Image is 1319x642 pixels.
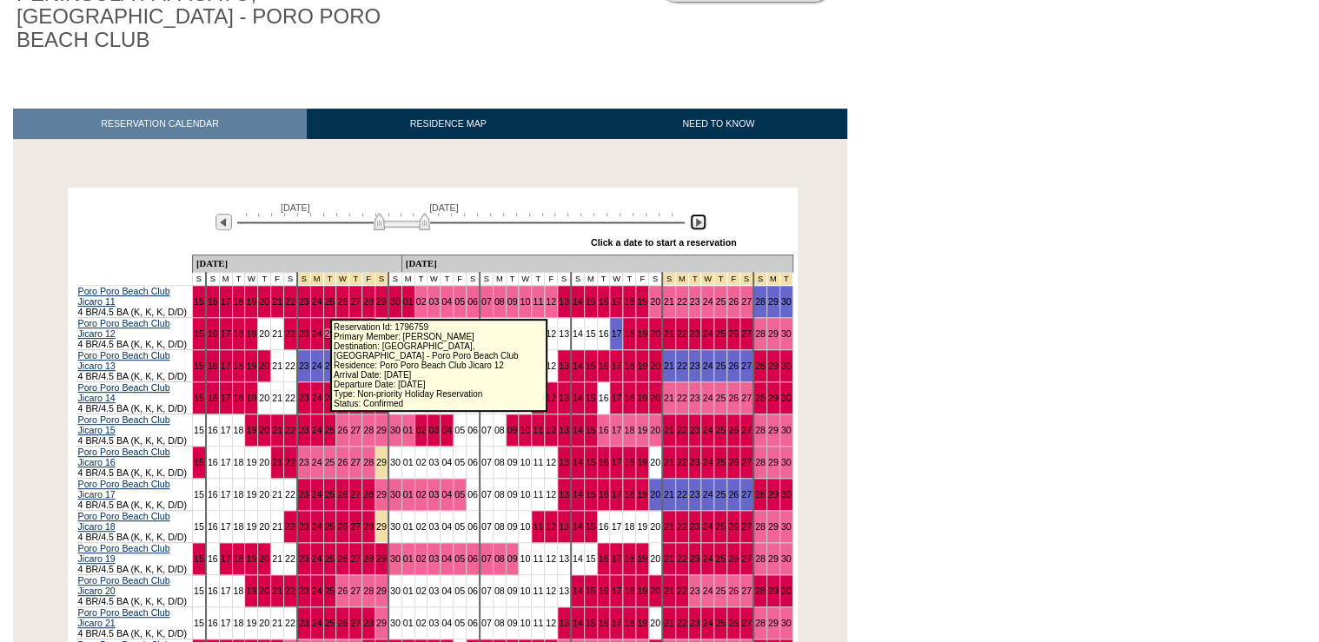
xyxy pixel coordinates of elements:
a: 15 [194,489,204,500]
a: 14 [573,489,583,500]
a: Poro Poro Beach Club Jicaro 11 [78,286,170,307]
a: 29 [768,489,779,500]
a: 28 [363,457,374,467]
a: 15 [194,296,204,307]
a: 18 [234,457,244,467]
a: 23 [690,489,700,500]
a: 17 [221,489,231,500]
a: 11 [533,425,543,435]
a: 30 [781,296,792,307]
a: 26 [728,296,739,307]
a: 21 [272,521,282,532]
a: 28 [363,489,374,500]
a: 19 [246,521,256,532]
a: 15 [194,361,204,371]
a: 10 [520,296,530,307]
a: 24 [312,521,322,532]
a: 19 [246,393,256,403]
a: 22 [677,457,687,467]
a: 21 [272,425,282,435]
a: 10 [520,457,530,467]
a: 29 [376,296,387,307]
a: 17 [611,393,621,403]
a: 25 [325,361,335,371]
a: 13 [559,457,569,467]
a: 29 [376,489,387,500]
a: RESERVATION CALENDAR [13,109,307,139]
a: 28 [755,425,766,435]
a: 21 [664,425,674,435]
a: 30 [390,425,401,435]
a: 09 [507,296,518,307]
a: 24 [702,457,713,467]
a: 07 [481,489,492,500]
a: 16 [599,393,609,403]
a: 20 [650,425,660,435]
a: 19 [246,489,256,500]
a: 07 [481,457,492,467]
a: 04 [441,425,452,435]
a: 17 [221,328,231,339]
a: 20 [259,489,269,500]
a: 12 [546,425,556,435]
a: 25 [325,521,335,532]
a: 03 [428,425,439,435]
a: 16 [208,457,218,467]
a: 19 [637,328,647,339]
a: 12 [546,361,556,371]
a: 06 [467,457,478,467]
a: 14 [573,328,583,339]
a: 14 [573,393,583,403]
a: 24 [312,425,322,435]
a: Poro Poro Beach Club Jicaro 15 [78,414,170,435]
a: 02 [416,425,427,435]
a: 11 [533,296,543,307]
a: 12 [546,328,556,339]
a: 30 [781,393,792,403]
a: 28 [755,296,766,307]
a: 15 [194,393,204,403]
a: 24 [312,361,322,371]
a: 17 [221,457,231,467]
a: 22 [677,328,687,339]
a: 18 [234,393,244,403]
a: 20 [259,521,269,532]
a: 15 [586,425,596,435]
a: 29 [768,296,779,307]
a: 27 [741,393,752,403]
a: 20 [259,361,269,371]
a: 27 [350,457,361,467]
a: 15 [586,296,596,307]
a: 13 [559,393,569,403]
a: 15 [586,457,596,467]
a: Poro Poro Beach Club Jicaro 13 [78,350,170,371]
a: 26 [728,393,739,403]
a: 15 [194,457,204,467]
a: 26 [728,489,739,500]
a: 23 [299,393,309,403]
a: 25 [715,393,726,403]
a: 22 [677,296,687,307]
a: 24 [702,425,713,435]
a: 17 [611,489,621,500]
a: 13 [559,328,569,339]
a: 04 [441,489,452,500]
a: 23 [299,361,309,371]
a: 25 [715,457,726,467]
a: 23 [690,328,700,339]
a: 28 [755,328,766,339]
a: 19 [246,361,256,371]
a: 26 [337,425,348,435]
a: 16 [208,296,218,307]
a: 13 [559,296,569,307]
a: 18 [234,521,244,532]
a: 30 [781,425,792,435]
a: 10 [520,489,530,500]
a: 24 [702,296,713,307]
a: 25 [715,425,726,435]
a: 20 [650,457,660,467]
a: 20 [650,328,660,339]
a: 15 [194,425,204,435]
a: 01 [403,425,414,435]
a: 27 [350,425,361,435]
